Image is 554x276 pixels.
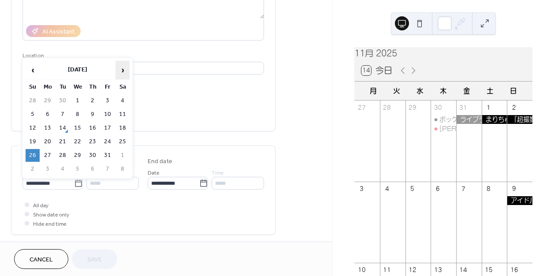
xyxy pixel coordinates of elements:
[56,94,70,107] td: 30
[479,82,502,101] div: 土
[56,108,70,121] td: 7
[41,81,55,93] th: Mo
[26,81,40,93] th: Su
[115,135,130,148] td: 25
[115,122,130,134] td: 18
[56,135,70,148] td: 21
[33,210,69,220] span: Show date only
[100,149,115,162] td: 31
[439,124,537,133] div: [PERSON_NAME] ワングラ出演
[115,81,130,93] th: Sa
[41,135,55,148] td: 20
[434,266,442,274] div: 13
[383,104,391,112] div: 28
[86,122,100,134] td: 16
[385,82,408,101] div: 火
[100,122,115,134] td: 17
[33,201,48,210] span: All day
[455,82,479,101] div: 金
[71,94,85,107] td: 1
[86,135,100,148] td: 23
[71,122,85,134] td: 15
[86,81,100,93] th: Th
[212,168,224,178] span: Time
[86,149,100,162] td: 30
[115,163,130,175] td: 8
[41,122,55,134] td: 13
[56,149,70,162] td: 28
[14,249,68,269] button: Cancel
[510,104,518,112] div: 2
[41,61,115,80] th: [DATE]
[432,82,455,101] div: 木
[510,185,518,193] div: 9
[100,108,115,121] td: 10
[148,157,172,166] div: End date
[26,94,40,107] td: 28
[439,115,507,124] div: ポッケからハロウィン！
[71,149,85,162] td: 29
[100,135,115,148] td: 24
[383,185,391,193] div: 4
[358,63,395,78] button: 14今日
[409,266,416,274] div: 12
[357,266,365,274] div: 10
[459,185,467,193] div: 7
[30,255,53,265] span: Cancel
[434,104,442,112] div: 30
[409,104,416,112] div: 29
[71,163,85,175] td: 5
[459,104,467,112] div: 31
[41,108,55,121] td: 6
[115,94,130,107] td: 4
[71,108,85,121] td: 8
[41,94,55,107] td: 29
[115,149,130,162] td: 1
[357,185,365,193] div: 3
[56,81,70,93] th: Tu
[41,163,55,175] td: 3
[357,104,365,112] div: 27
[409,185,416,193] div: 5
[485,185,493,193] div: 8
[116,61,129,79] span: ›
[71,135,85,148] td: 22
[100,163,115,175] td: 7
[26,108,40,121] td: 5
[431,124,456,133] div: 緒方日菜 ワングラ出演
[354,47,532,60] div: 11月 2025
[434,185,442,193] div: 6
[459,266,467,274] div: 14
[71,81,85,93] th: We
[56,163,70,175] td: 4
[507,115,532,124] div: 『超撮影会2025』 DAY2 @稲毛海岸公園プール（INAPOO）
[485,266,493,274] div: 15
[100,94,115,107] td: 3
[56,122,70,134] td: 14
[26,163,40,175] td: 2
[408,82,431,101] div: 水
[431,115,456,124] div: ポッケからハロウィン！
[456,115,482,124] div: ライブ予定
[33,220,67,229] span: Hide end time
[86,163,100,175] td: 6
[26,61,39,79] span: ‹
[86,94,100,107] td: 2
[41,149,55,162] td: 27
[86,108,100,121] td: 9
[100,81,115,93] th: Fr
[383,266,391,274] div: 11
[485,104,493,112] div: 1
[22,51,262,60] div: Location
[26,135,40,148] td: 19
[361,82,385,101] div: 月
[482,115,507,124] div: まりちゅうフェスvol.1
[510,266,518,274] div: 16
[26,149,40,162] td: 26
[502,82,525,101] div: 日
[115,108,130,121] td: 11
[26,122,40,134] td: 12
[148,168,160,178] span: Date
[507,196,532,205] div: アイドルアラモードプチVol.122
